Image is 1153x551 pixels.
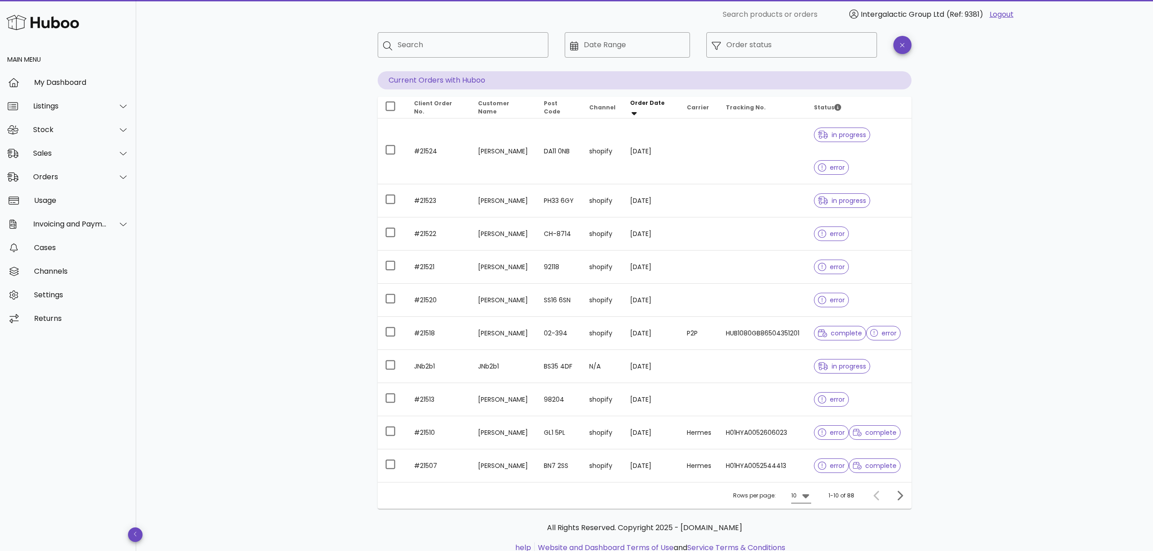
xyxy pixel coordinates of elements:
[818,197,866,204] span: in progress
[680,416,719,449] td: Hermes
[582,383,623,416] td: shopify
[471,97,537,118] th: Customer Name
[719,317,807,350] td: HUB1080GB86504351201
[623,217,680,251] td: [DATE]
[814,103,841,111] span: Status
[471,449,537,482] td: [PERSON_NAME]
[630,99,665,107] span: Order Date
[407,317,471,350] td: #21518
[407,251,471,284] td: #21521
[582,184,623,217] td: shopify
[990,9,1014,20] a: Logout
[378,71,912,89] p: Current Orders with Huboo
[33,125,107,134] div: Stock
[818,231,845,237] span: error
[623,284,680,317] td: [DATE]
[471,350,537,383] td: JNb2b1
[719,416,807,449] td: H01HYA0052606023
[623,350,680,383] td: [DATE]
[407,118,471,184] td: #21524
[791,488,811,503] div: 10Rows per page:
[582,317,623,350] td: shopify
[623,449,680,482] td: [DATE]
[33,220,107,228] div: Invoicing and Payments
[407,184,471,217] td: #21523
[892,487,908,504] button: Next page
[719,449,807,482] td: H01HYA0052544413
[818,164,845,171] span: error
[680,449,719,482] td: Hermes
[407,449,471,482] td: #21507
[407,383,471,416] td: #21513
[853,429,897,436] span: complete
[680,317,719,350] td: P2P
[582,350,623,383] td: N/A
[818,429,845,436] span: error
[582,97,623,118] th: Channel
[471,217,537,251] td: [PERSON_NAME]
[623,184,680,217] td: [DATE]
[471,251,537,284] td: [PERSON_NAME]
[471,317,537,350] td: [PERSON_NAME]
[407,97,471,118] th: Client Order No.
[623,97,680,118] th: Order Date: Sorted descending. Activate to remove sorting.
[828,492,854,500] div: 1-10 of 88
[582,284,623,317] td: shopify
[33,149,107,157] div: Sales
[407,350,471,383] td: JNb2b1
[471,118,537,184] td: [PERSON_NAME]
[582,118,623,184] td: shopify
[34,290,129,299] div: Settings
[407,416,471,449] td: #21510
[537,449,582,482] td: BN7 2SS
[537,217,582,251] td: CH-8714
[870,330,897,336] span: error
[34,196,129,205] div: Usage
[623,251,680,284] td: [DATE]
[946,9,983,20] span: (Ref: 9381)
[687,103,709,111] span: Carrier
[733,482,811,509] div: Rows per page:
[407,284,471,317] td: #21520
[6,13,79,32] img: Huboo Logo
[818,330,862,336] span: complete
[471,184,537,217] td: [PERSON_NAME]
[623,383,680,416] td: [DATE]
[818,462,845,469] span: error
[537,383,582,416] td: 98204
[471,416,537,449] td: [PERSON_NAME]
[623,416,680,449] td: [DATE]
[582,449,623,482] td: shopify
[582,217,623,251] td: shopify
[818,297,845,303] span: error
[537,416,582,449] td: GL1 5PL
[680,97,719,118] th: Carrier
[537,118,582,184] td: DA11 0NB
[582,416,623,449] td: shopify
[471,284,537,317] td: [PERSON_NAME]
[33,172,107,181] div: Orders
[818,132,866,138] span: in progress
[478,99,509,115] span: Customer Name
[818,396,845,403] span: error
[726,103,766,111] span: Tracking No.
[537,97,582,118] th: Post Code
[623,118,680,184] td: [DATE]
[623,317,680,350] td: [DATE]
[544,99,560,115] span: Post Code
[537,317,582,350] td: 02-394
[818,264,845,270] span: error
[853,462,897,469] span: complete
[719,97,807,118] th: Tracking No.
[33,102,107,110] div: Listings
[791,492,797,500] div: 10
[807,97,912,118] th: Status
[34,78,129,87] div: My Dashboard
[385,522,904,533] p: All Rights Reserved. Copyright 2025 - [DOMAIN_NAME]
[861,9,944,20] span: Intergalactic Group Ltd
[34,314,129,323] div: Returns
[537,184,582,217] td: PH33 6GY
[537,350,582,383] td: BS35 4DF
[34,267,129,275] div: Channels
[582,251,623,284] td: shopify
